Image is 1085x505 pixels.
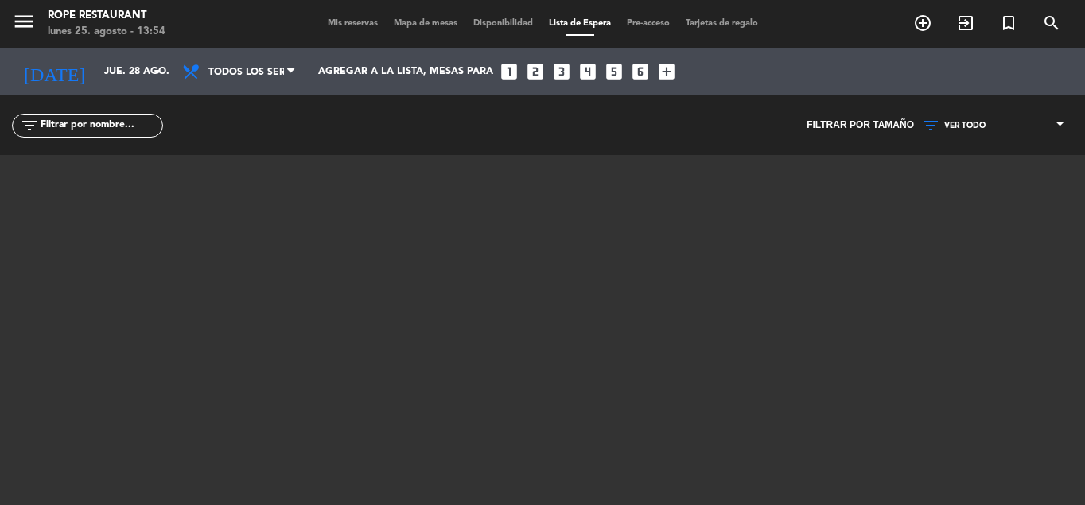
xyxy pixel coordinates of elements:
i: turned_in_not [999,14,1018,33]
i: exit_to_app [956,14,975,33]
button: menu [12,10,36,39]
i: looks_one [499,61,519,82]
span: Disponibilidad [465,19,541,28]
span: Lista de Espera [541,19,619,28]
span: Tarjetas de regalo [678,19,766,28]
i: arrow_drop_down [148,62,167,81]
div: Rope restaurant [48,8,165,24]
span: Mis reservas [320,19,386,28]
span: Todos los servicios [208,57,284,87]
i: looks_6 [630,61,651,82]
i: filter_list [20,116,39,135]
i: [DATE] [12,54,96,89]
span: Agregar a la lista, mesas para [318,66,493,77]
i: looks_5 [604,61,624,82]
i: looks_two [525,61,546,82]
input: Filtrar por nombre... [39,117,162,134]
span: Mapa de mesas [386,19,465,28]
i: menu [12,10,36,33]
div: lunes 25. agosto - 13:54 [48,24,165,40]
i: add_circle_outline [913,14,932,33]
i: looks_3 [551,61,572,82]
span: Filtrar por tamaño [807,118,914,134]
i: looks_4 [577,61,598,82]
span: Pre-acceso [619,19,678,28]
i: add_box [656,61,677,82]
span: VER TODO [944,121,986,130]
i: search [1042,14,1061,33]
